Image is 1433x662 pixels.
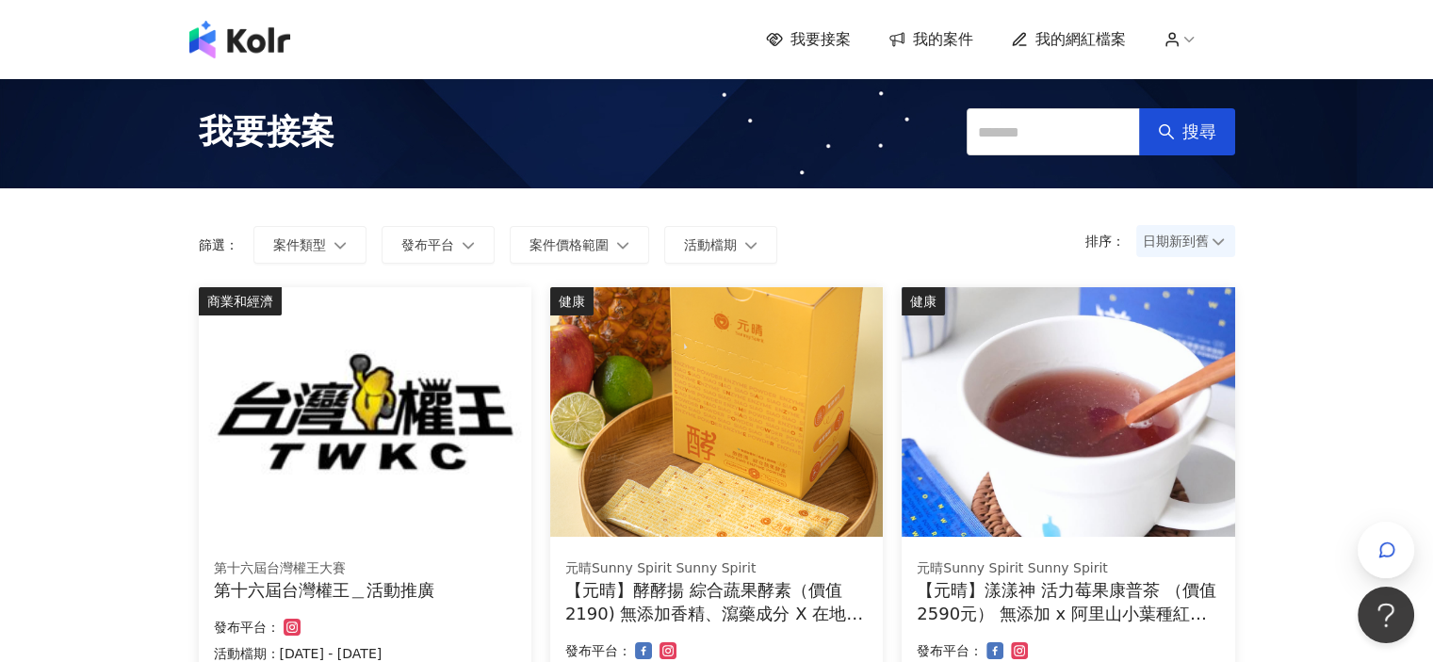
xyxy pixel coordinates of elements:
[1011,29,1126,50] a: 我的網紅檔案
[684,237,737,252] span: 活動檔期
[917,559,1219,578] div: 元晴Sunny Spirit Sunny Spirit
[253,226,366,264] button: 案件類型
[1358,587,1414,643] iframe: Help Scout Beacon - Open
[1158,123,1175,140] span: search
[199,287,282,315] div: 商業和經濟
[917,578,1219,625] div: 【元晴】漾漾神 活力莓果康普茶 （價值2590元） 無添加 x 阿里山小葉種紅茶 x 多國專利原料 x 營養博士科研
[1035,29,1126,50] span: 我的網紅檔案
[902,287,945,315] div: 健康
[214,559,516,578] div: 第十六屆台灣權王大賽
[917,639,983,662] p: 發布平台：
[273,237,326,252] span: 案件類型
[1143,227,1229,255] span: 日期新到舊
[913,29,973,50] span: 我的案件
[199,237,238,252] p: 篩選：
[790,29,851,50] span: 我要接案
[510,226,649,264] button: 案件價格範圍
[189,21,290,58] img: logo
[401,237,454,252] span: 發布平台
[902,287,1234,537] img: 漾漾神｜活力莓果康普茶沖泡粉
[1085,234,1136,249] p: 排序：
[199,108,334,155] span: 我要接案
[565,559,868,578] div: 元晴Sunny Spirit Sunny Spirit
[214,616,280,638] p: 發布平台：
[565,578,868,625] div: 【元晴】酵酵揚 綜合蔬果酵素（價值2190) 無添加香精、瀉藥成分 X 在地小農蔬果萃取 x 營養博士科研
[550,287,883,537] img: 酵酵揚｜綜合蔬果酵素
[766,29,851,50] a: 我要接案
[565,639,631,662] p: 發布平台：
[1139,108,1235,155] button: 搜尋
[550,287,594,315] div: 健康
[382,226,495,264] button: 發布平台
[1182,121,1216,142] span: 搜尋
[214,578,516,602] div: 第十六屆台灣權王＿活動推廣
[199,287,531,537] img: 第十六屆台灣權王
[529,237,609,252] span: 案件價格範圍
[888,29,973,50] a: 我的案件
[664,226,777,264] button: 活動檔期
